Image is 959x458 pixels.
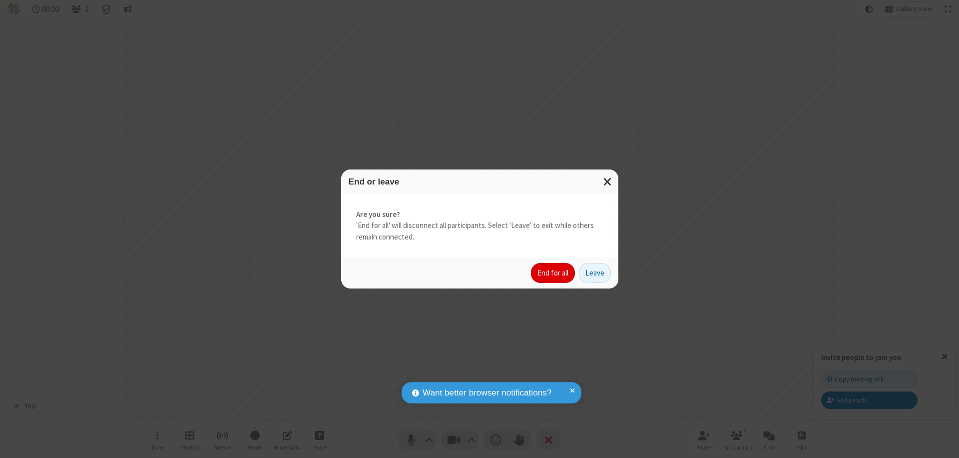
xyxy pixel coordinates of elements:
div: 'End for all' will disconnect all participants. Select 'Leave' to exit while others remain connec... [341,194,618,258]
button: Close modal [597,169,618,194]
h3: End or leave [349,177,611,186]
strong: Are you sure? [356,209,603,220]
span: Want better browser notifications? [423,386,551,399]
button: End for all [531,263,575,283]
button: Leave [579,263,611,283]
